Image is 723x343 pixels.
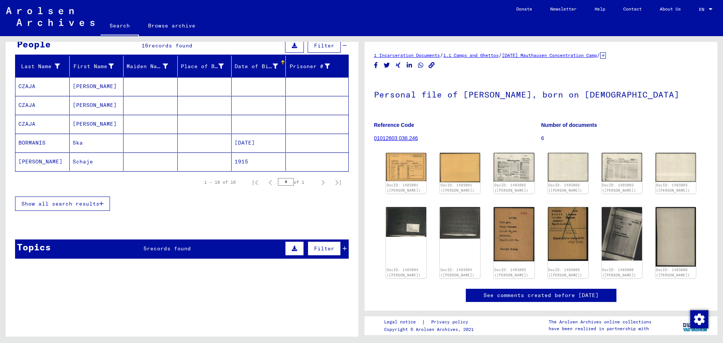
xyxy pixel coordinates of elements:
[248,175,263,190] button: First page
[21,200,99,207] span: Show all search results
[681,316,709,335] img: yv_logo.png
[602,153,642,181] img: 001.jpg
[17,37,51,51] div: People
[18,63,60,70] div: Last Name
[372,61,380,70] button: Share on Facebook
[494,207,534,262] img: 001.jpg
[204,179,236,186] div: 1 – 16 of 16
[70,77,124,96] mat-cell: [PERSON_NAME]
[73,60,124,72] div: First Name
[494,153,534,181] img: 001.jpg
[374,77,708,110] h1: Personal file of [PERSON_NAME], born on [DEMOGRAPHIC_DATA]
[314,42,334,49] span: Filter
[331,175,346,190] button: Last page
[15,152,70,171] mat-cell: [PERSON_NAME]
[549,325,651,332] p: have been realized in partnership with
[690,310,708,328] img: Change consent
[374,122,414,128] b: Reference Code
[541,122,597,128] b: Number of documents
[602,268,636,277] a: DocID: 1403006 ([PERSON_NAME])
[15,134,70,152] mat-cell: BORMANIS
[232,56,286,77] mat-header-cell: Date of Birth
[394,61,402,70] button: Share on Xing
[374,135,418,141] a: 01012603 036.246
[127,63,168,70] div: Maiden Name
[441,183,474,192] a: DocID: 1403001 ([PERSON_NAME])
[548,183,582,192] a: DocID: 1403002 ([PERSON_NAME])
[232,152,286,171] mat-cell: 1915
[386,207,426,237] img: 001.jpg
[656,268,690,277] a: DocID: 1403006 ([PERSON_NAME])
[73,63,114,70] div: First Name
[70,115,124,133] mat-cell: [PERSON_NAME]
[597,52,600,58] span: /
[499,52,502,58] span: /
[425,318,477,326] a: Privacy policy
[384,318,422,326] a: Legal notice
[314,245,334,252] span: Filter
[263,175,278,190] button: Previous page
[181,63,224,70] div: Place of Birth
[494,183,528,192] a: DocID: 1403002 ([PERSON_NAME])
[6,7,95,26] img: Arolsen_neg.svg
[18,60,69,72] div: Last Name
[602,207,642,261] img: 001.jpg
[289,60,340,72] div: Prisoner #
[387,183,421,192] a: DocID: 1403001 ([PERSON_NAME])
[15,115,70,133] mat-cell: CZAJA
[316,175,331,190] button: Next page
[541,134,708,142] p: 6
[428,61,436,70] button: Copy link
[656,207,696,267] img: 002.jpg
[148,42,192,49] span: records found
[139,17,204,35] a: Browse archive
[548,268,582,277] a: DocID: 1403005 ([PERSON_NAME])
[549,319,651,325] p: The Arolsen Archives online collections
[127,60,177,72] div: Maiden Name
[286,56,349,77] mat-header-cell: Prisoner #
[656,153,696,182] img: 002.jpg
[235,60,287,72] div: Date of Birth
[440,52,443,58] span: /
[374,52,440,58] a: 1 Incarceration Documents
[384,318,477,326] div: |
[124,56,178,77] mat-header-cell: Maiden Name
[181,60,233,72] div: Place of Birth
[70,134,124,152] mat-cell: Ska
[289,63,330,70] div: Prisoner #
[484,291,599,299] a: See comments created before [DATE]
[602,183,636,192] a: DocID: 1403003 ([PERSON_NAME])
[502,52,597,58] a: [DATE] Mauthausen Concentration Camp
[548,207,588,261] img: 002.jpg
[15,56,70,77] mat-header-cell: Last Name
[308,241,341,256] button: Filter
[70,96,124,114] mat-cell: [PERSON_NAME]
[699,7,707,12] span: EN
[232,134,286,152] mat-cell: [DATE]
[406,61,413,70] button: Share on LinkedIn
[143,245,147,252] span: 5
[278,178,316,186] div: of 1
[387,268,421,277] a: DocID: 1403004 ([PERSON_NAME])
[17,240,51,254] div: Topics
[308,38,341,53] button: Filter
[548,153,588,181] img: 002.jpg
[15,197,110,211] button: Show all search results
[494,268,528,277] a: DocID: 1403005 ([PERSON_NAME])
[384,326,477,333] p: Copyright © Arolsen Archives, 2021
[440,153,480,182] img: 002.jpg
[178,56,232,77] mat-header-cell: Place of Birth
[15,96,70,114] mat-cell: CZAJA
[142,42,148,49] span: 16
[70,56,124,77] mat-header-cell: First Name
[147,245,191,252] span: records found
[656,183,690,192] a: DocID: 1403003 ([PERSON_NAME])
[383,61,391,70] button: Share on Twitter
[441,268,474,277] a: DocID: 1403004 ([PERSON_NAME])
[440,207,480,239] img: 002.jpg
[443,52,499,58] a: 1.1 Camps and Ghettos
[386,153,426,181] img: 001.jpg
[235,63,278,70] div: Date of Birth
[417,61,425,70] button: Share on WhatsApp
[101,17,139,36] a: Search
